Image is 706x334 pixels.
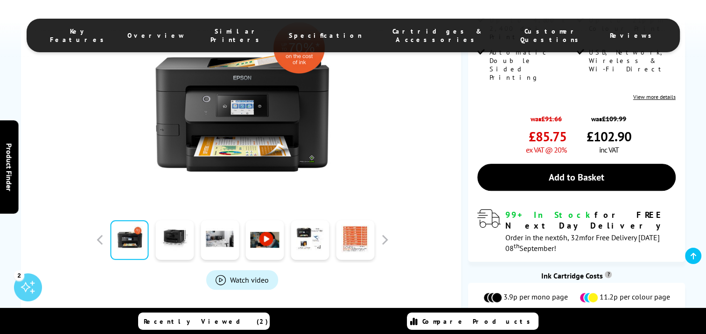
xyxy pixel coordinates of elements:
div: for FREE Next Day Delivery [505,209,675,231]
span: 3.9p per mono page [503,292,568,303]
span: Reviews [610,31,657,40]
span: Customer Questions [512,27,591,44]
span: Key Features [50,27,109,44]
sup: Cost per page [605,271,612,278]
a: View more details [633,93,676,100]
span: Similar Printers [204,27,271,44]
span: £102.90 [587,128,631,145]
sup: th [514,242,519,250]
div: Ink Cartridge Costs [468,271,685,280]
span: was [526,110,566,123]
span: Automatic Double Sided Printing [489,48,574,82]
img: Epson WorkForce Pro WF-3820DWF [151,15,334,198]
span: 99+ In Stock [505,209,594,220]
span: Recently Viewed (2) [144,317,268,326]
a: Recently Viewed (2) [138,313,270,330]
span: Product Finder [5,143,14,191]
a: Compare Products [407,313,538,330]
span: Order in the next for Free Delivery [DATE] 08 September! [505,233,660,253]
a: Add to Basket [477,164,675,191]
span: 6h, 32m [559,233,585,242]
span: Compare Products [422,317,535,326]
strike: £109.99 [602,114,626,123]
span: inc VAT [599,145,619,154]
div: 2 [14,270,24,280]
div: modal_delivery [477,209,675,252]
span: Specification [289,31,362,40]
span: ex VAT @ 20% [526,145,566,154]
span: Overview [127,31,185,40]
span: USB, Network, Wireless & Wi-Fi Direct [588,48,673,73]
span: Cartridges & Accessories [380,27,494,44]
span: 11.2p per colour page [600,292,670,303]
a: Product_All_Videos [206,270,278,290]
span: £85.75 [529,128,566,145]
span: Watch video [230,275,269,285]
strike: £91.66 [541,114,562,123]
span: was [587,110,631,123]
